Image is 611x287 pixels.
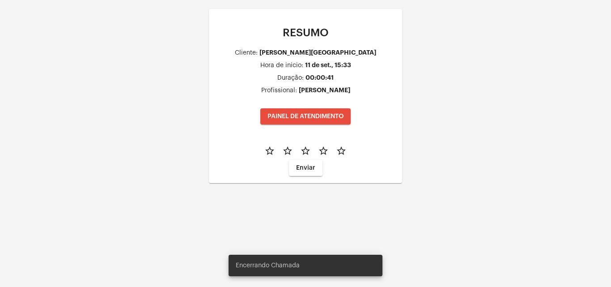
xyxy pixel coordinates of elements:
[299,87,350,94] div: [PERSON_NAME]
[259,49,376,56] div: [PERSON_NAME][GEOGRAPHIC_DATA]
[305,62,351,69] div: 11 de set., 15:33
[336,146,347,156] mat-icon: star_border
[300,146,311,156] mat-icon: star_border
[236,261,300,270] span: Encerrando Chamada
[282,146,293,156] mat-icon: star_border
[260,62,303,69] div: Hora de inicio:
[260,108,351,124] button: PAINEL DE ATENDIMENTO
[261,87,297,94] div: Profissional:
[305,74,334,81] div: 00:00:41
[235,50,258,56] div: Cliente:
[216,27,395,39] p: RESUMO
[318,146,329,156] mat-icon: star_border
[264,146,275,156] mat-icon: star_border
[277,75,304,81] div: Duração:
[289,160,322,176] button: Enviar
[267,113,344,120] span: PAINEL DE ATENDIMENTO
[296,165,315,171] span: Enviar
